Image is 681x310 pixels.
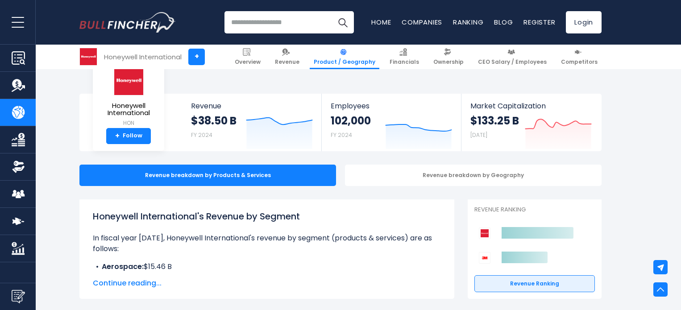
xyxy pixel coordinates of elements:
span: Revenue [191,102,313,110]
li: $15.46 B [93,261,441,272]
b: Aerospace: [102,261,144,272]
a: Competitors [557,45,602,69]
span: Honeywell International [100,102,157,117]
span: Revenue [275,58,299,66]
p: In fiscal year [DATE], Honeywell International's revenue by segment (products & services) are as ... [93,233,441,254]
span: Market Capitalization [470,102,592,110]
a: Home [371,17,391,27]
strong: 102,000 [331,114,371,128]
a: Revenue [271,45,303,69]
span: Employees [331,102,452,110]
a: Go to homepage [79,12,175,33]
strong: + [115,132,120,140]
a: Honeywell International HON [100,65,158,128]
img: HON logo [80,48,97,65]
img: Honeywell International competitors logo [479,227,490,239]
a: Ownership [429,45,468,69]
a: Companies [402,17,442,27]
a: Product / Geography [310,45,379,69]
a: + [188,49,205,65]
span: CEO Salary / Employees [478,58,547,66]
span: Competitors [561,58,598,66]
img: 3M Company competitors logo [479,252,490,264]
small: HON [100,119,157,127]
a: Login [566,11,602,33]
strong: $38.50 B [191,114,237,128]
a: Revenue Ranking [474,275,595,292]
small: FY 2024 [191,131,212,139]
img: HON logo [113,66,144,95]
a: Employees 102,000 FY 2024 [322,94,461,151]
a: Blog [494,17,513,27]
small: [DATE] [470,131,487,139]
img: Ownership [12,160,25,174]
span: Ownership [433,58,464,66]
a: +Follow [106,128,151,144]
h1: Honeywell International's Revenue by Segment [93,210,441,223]
div: Honeywell International [104,52,182,62]
a: Revenue $38.50 B FY 2024 [182,94,322,151]
span: Overview [235,58,261,66]
p: Revenue Ranking [474,206,595,214]
a: Ranking [453,17,483,27]
div: Revenue breakdown by Products & Services [79,165,336,186]
a: Overview [231,45,265,69]
strong: $133.25 B [470,114,519,128]
a: Financials [386,45,423,69]
span: Product / Geography [314,58,375,66]
span: Continue reading... [93,278,441,289]
div: Revenue breakdown by Geography [345,165,602,186]
img: Bullfincher logo [79,12,176,33]
a: Market Capitalization $133.25 B [DATE] [461,94,601,151]
small: FY 2024 [331,131,352,139]
a: Register [523,17,555,27]
button: Search [332,11,354,33]
a: CEO Salary / Employees [474,45,551,69]
span: Financials [390,58,419,66]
